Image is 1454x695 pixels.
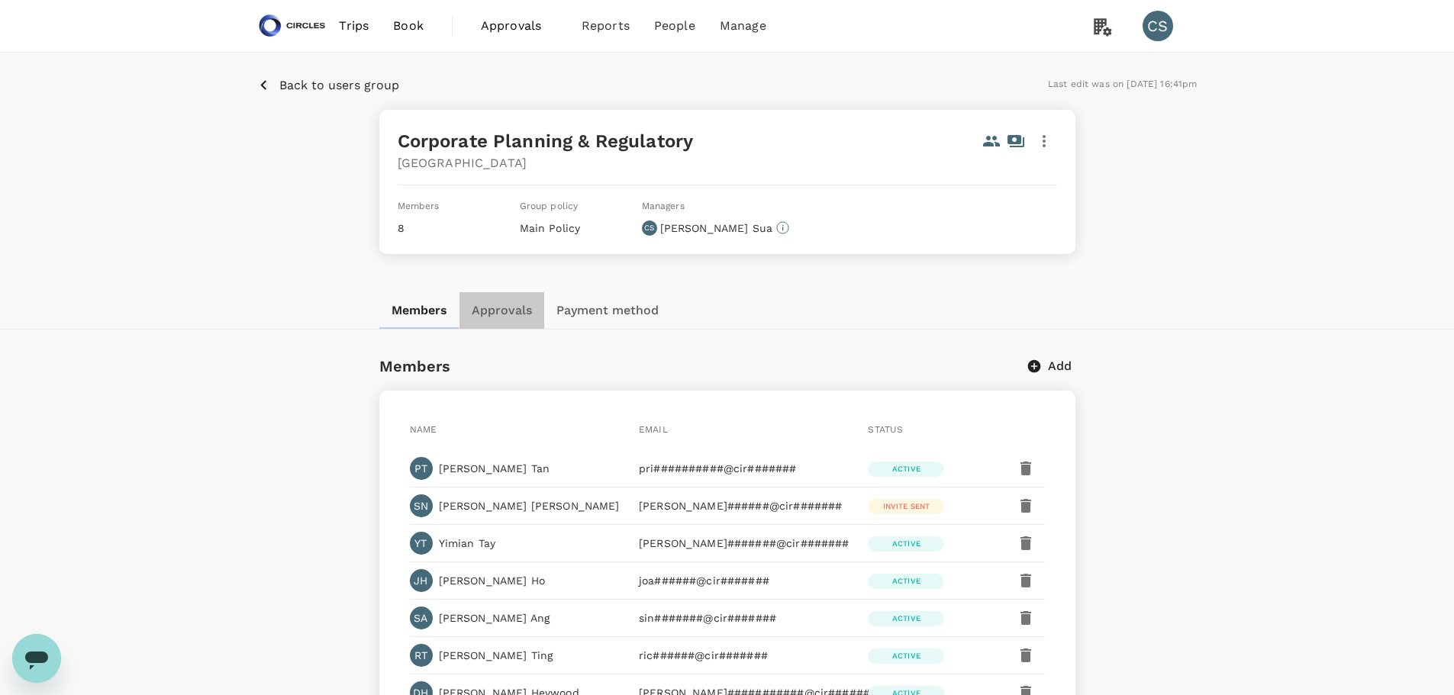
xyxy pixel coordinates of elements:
[642,201,685,211] span: Managers
[398,154,1057,172] p: [GEOGRAPHIC_DATA]
[1048,79,1198,89] span: Last edit was on [DATE] 16:41pm
[1027,357,1075,375] button: Add
[892,463,920,475] p: Active
[582,17,630,35] span: Reports
[410,457,433,480] div: PT
[379,354,451,378] h6: Members
[393,17,424,35] span: Book
[720,17,766,35] span: Manage
[639,610,850,626] p: sin#######@cir#######
[544,292,671,329] button: Payment method
[439,648,553,663] p: [PERSON_NAME] Ting
[439,610,550,626] p: [PERSON_NAME] Ang
[410,424,437,435] span: Name
[892,613,920,624] p: Active
[398,220,508,236] p: 8
[12,634,61,683] iframe: Button to launch messaging window
[642,220,657,236] div: CS
[868,424,903,435] span: Status
[439,461,550,476] p: [PERSON_NAME] Tan
[257,9,327,43] img: Circles
[639,536,850,551] p: [PERSON_NAME]#######@cir#######
[459,292,544,329] button: Approvals
[481,17,557,35] span: Approvals
[279,76,399,95] p: Back to users group
[439,573,545,588] p: [PERSON_NAME] Ho
[639,424,668,435] span: Email
[639,461,850,476] p: pri##########@cir#######
[639,648,850,663] p: ric######@cir#######
[410,644,433,667] div: RT
[410,494,433,517] div: SN
[892,650,920,661] p: Active
[410,532,433,555] div: YT
[257,76,399,95] button: Back to users group
[410,569,433,592] div: JH
[379,292,459,329] button: Members
[520,220,630,236] p: Main Policy
[1143,11,1173,41] div: CS
[339,17,369,35] span: Trips
[883,500,930,512] p: Invite sent
[410,607,433,629] div: SA
[892,538,920,549] p: Active
[892,575,920,587] p: Active
[439,536,496,551] p: Yimian Tay
[520,201,579,211] span: Group policy
[398,129,694,153] h5: Corporate Planning & Regulatory
[639,573,850,588] p: joa######@cir#######
[660,220,790,236] p: [PERSON_NAME] Sua
[439,498,620,513] p: [PERSON_NAME] [PERSON_NAME]
[1048,357,1072,375] p: Add
[654,17,695,35] span: People
[639,498,850,513] p: [PERSON_NAME]######@cir#######
[398,201,440,211] span: Members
